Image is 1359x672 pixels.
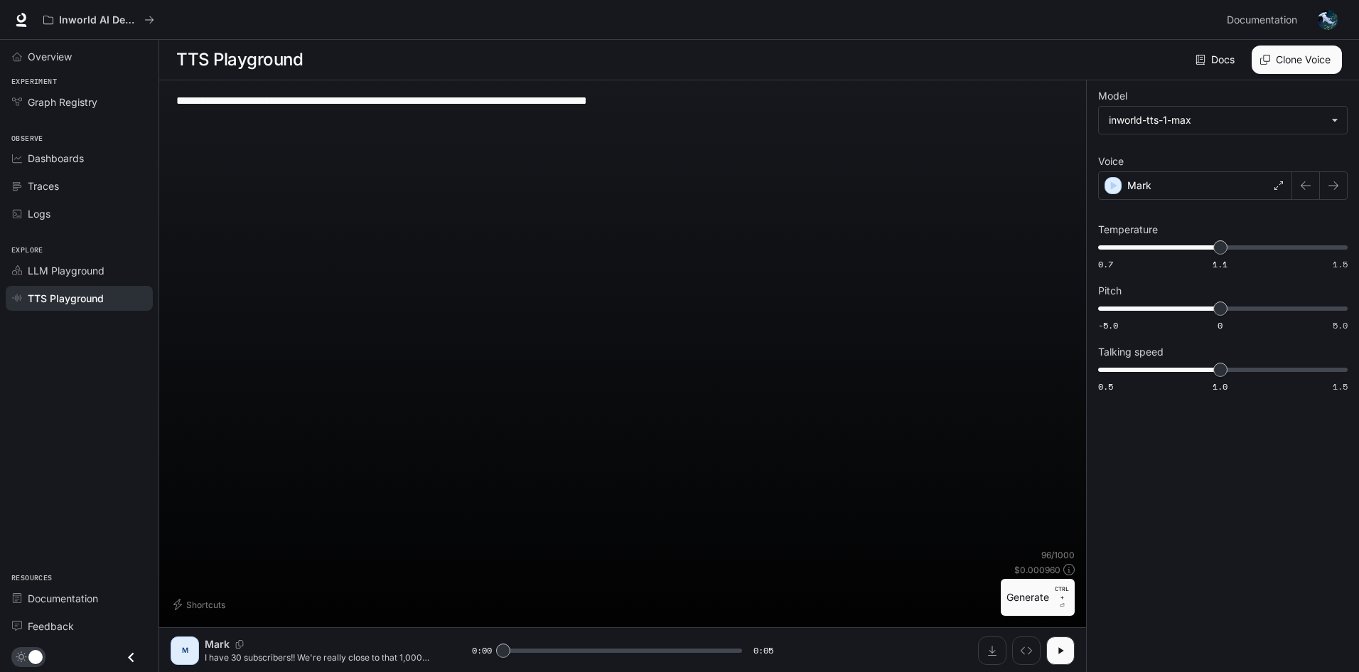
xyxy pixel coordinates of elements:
span: LLM Playground [28,263,104,278]
span: 0.5 [1098,380,1113,393]
button: Inspect [1012,636,1041,665]
button: Shortcuts [171,593,231,616]
a: Feedback [6,614,153,639]
a: Logs [6,201,153,226]
span: 1.5 [1333,258,1348,270]
span: TTS Playground [28,291,104,306]
img: User avatar [1318,10,1338,30]
span: Dashboards [28,151,84,166]
a: Dashboards [6,146,153,171]
a: Documentation [1221,6,1308,34]
p: Inworld AI Demos [59,14,139,26]
a: TTS Playground [6,286,153,311]
span: 1.5 [1333,380,1348,393]
button: Download audio [978,636,1006,665]
button: Copy Voice ID [230,640,249,649]
span: Graph Registry [28,95,97,110]
div: inworld-tts-1-max [1109,113,1324,127]
span: 0.7 [1098,258,1113,270]
button: GenerateCTRL +⏎ [1001,579,1075,616]
span: Documentation [28,591,98,606]
p: Mark [1127,178,1151,193]
a: Documentation [6,586,153,611]
span: Dark mode toggle [28,649,43,664]
span: -5.0 [1098,319,1118,331]
h1: TTS Playground [176,46,303,74]
a: Overview [6,44,153,69]
div: M [173,639,196,662]
div: inworld-tts-1-max [1099,107,1347,134]
span: 0:00 [472,644,492,658]
a: Docs [1193,46,1240,74]
p: CTRL + [1055,585,1069,602]
span: 0:05 [753,644,773,658]
span: 1.0 [1213,380,1228,393]
span: Logs [28,206,50,221]
a: Traces [6,174,153,198]
p: I have 30 subscribers!! We're really close to that 1,000 subs so keep subscribing!! Thanks guys [205,651,438,663]
p: Talking speed [1098,347,1164,357]
span: 5.0 [1333,319,1348,331]
span: 0 [1218,319,1223,331]
span: 1.1 [1213,258,1228,270]
p: Pitch [1098,286,1122,296]
span: Feedback [28,619,74,634]
p: 96 / 1000 [1041,549,1075,561]
p: Temperature [1098,225,1158,235]
span: Traces [28,178,59,193]
span: Overview [28,49,72,64]
p: $ 0.000960 [1014,564,1060,576]
p: Model [1098,91,1127,101]
span: Documentation [1227,11,1297,29]
a: Graph Registry [6,90,153,114]
button: Clone Voice [1252,46,1342,74]
a: LLM Playground [6,258,153,283]
p: Mark [205,637,230,651]
button: All workspaces [37,6,161,34]
p: ⏎ [1055,585,1069,610]
button: Close drawer [115,643,147,672]
button: User avatar [1314,6,1342,34]
p: Voice [1098,156,1124,166]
